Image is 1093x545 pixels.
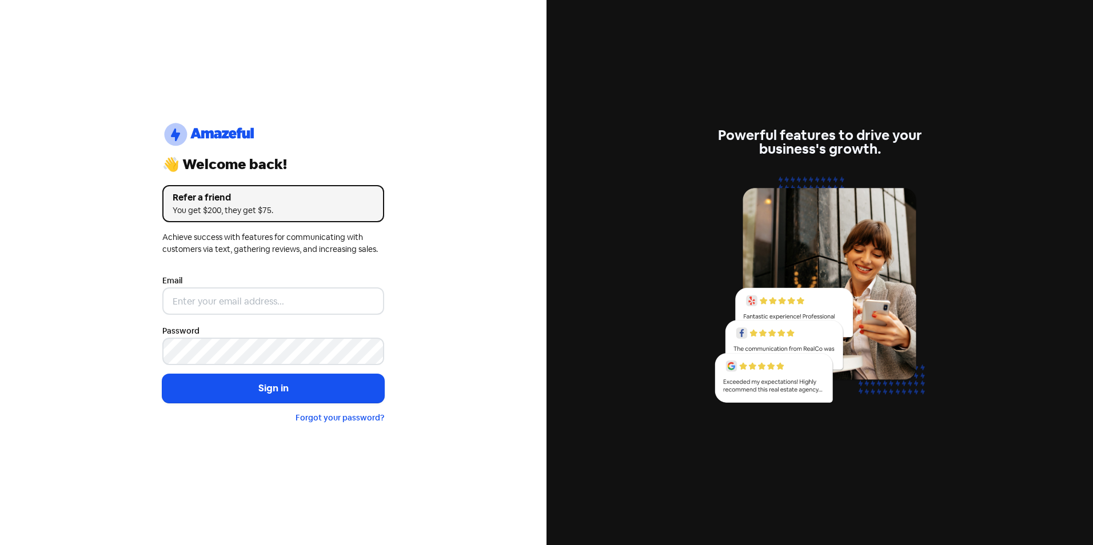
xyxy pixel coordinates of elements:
[173,191,374,205] div: Refer a friend
[173,205,374,217] div: You get $200, they get $75.
[162,275,182,287] label: Email
[296,412,384,423] a: Forgot your password?
[709,170,931,416] img: reviews
[162,231,384,255] div: Achieve success with features for communicating with customers via text, gathering reviews, and i...
[162,287,384,315] input: Enter your email address...
[162,158,384,171] div: 👋 Welcome back!
[162,374,384,403] button: Sign in
[162,325,200,337] label: Password
[709,129,931,156] div: Powerful features to drive your business's growth.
